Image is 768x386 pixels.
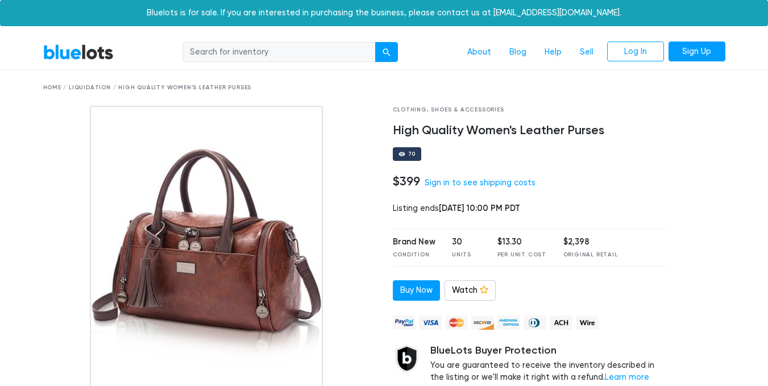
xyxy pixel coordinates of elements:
div: Clothing, Shoes & Accessories [393,106,667,114]
div: 30 [452,236,480,248]
a: Sign Up [669,41,725,62]
img: american_express-ae2a9f97a040b4b41f6397f7637041a5861d5f99d0716c09922aba4e24c8547d.png [497,316,520,330]
div: Listing ends [393,202,667,215]
img: buyer_protection_shield-3b65640a83011c7d3ede35a8e5a80bfdfaa6a97447f0071c1475b91a4b0b3d01.png [393,345,421,373]
h5: BlueLots Buyer Protection [430,345,667,357]
h4: $399 [393,174,420,189]
a: Log In [607,41,664,62]
img: discover-82be18ecfda2d062aad2762c1ca80e2d36a4073d45c9e0ffae68cd515fbd3d32.png [471,316,494,330]
div: $2,398 [563,236,618,248]
a: Watch [445,280,496,301]
img: diners_club-c48f30131b33b1bb0e5d0e2dbd43a8bea4cb12cb2961413e2f4250e06c020426.png [524,316,546,330]
div: You are guaranteed to receive the inventory described in the listing or we'll make it right with ... [430,345,667,384]
div: $13.30 [497,236,546,248]
img: ach-b7992fed28a4f97f893c574229be66187b9afb3f1a8d16a4691d3d3140a8ab00.png [550,316,572,330]
h4: High Quality Women's Leather Purses [393,123,667,138]
input: Search for inventory [182,42,376,63]
div: Original Retail [563,251,618,259]
div: Condition [393,251,435,259]
img: visa-79caf175f036a155110d1892330093d4c38f53c55c9ec9e2c3a54a56571784bb.png [419,316,442,330]
a: Buy Now [393,280,440,301]
a: About [458,41,500,63]
div: Per Unit Cost [497,251,546,259]
img: paypal_credit-80455e56f6e1299e8d57f40c0dcee7b8cd4ae79b9eccbfc37e2480457ba36de9.png [393,316,416,330]
span: [DATE] 10:00 PM PDT [439,203,520,213]
a: Blog [500,41,535,63]
a: Learn more [605,372,649,382]
div: 70 [408,151,416,157]
div: Brand New [393,236,435,248]
a: Sell [571,41,603,63]
img: mastercard-42073d1d8d11d6635de4c079ffdb20a4f30a903dc55d1612383a1b395dd17f39.png [445,316,468,330]
div: Units [452,251,480,259]
img: wire-908396882fe19aaaffefbd8e17b12f2f29708bd78693273c0e28e3a24408487f.png [576,316,599,330]
div: Home / Liquidation / High Quality Women's Leather Purses [43,84,725,92]
a: BlueLots [43,44,114,60]
a: Sign in to see shipping costs [425,178,535,188]
a: Help [535,41,571,63]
